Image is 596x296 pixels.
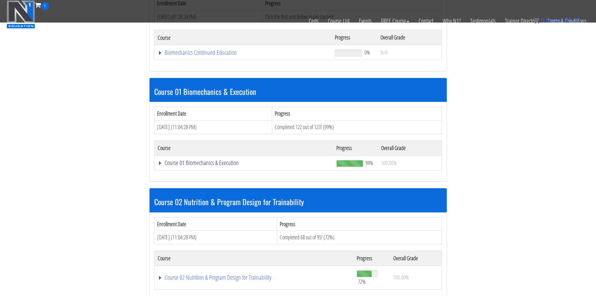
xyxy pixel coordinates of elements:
[154,107,272,121] th: Enrollment Date
[377,45,442,60] td: N/A
[41,2,49,10] span: 0
[543,10,591,32] a: Terms & Conditions
[533,17,539,23] img: icon11.png
[500,10,543,32] a: Trainer Directory
[358,278,366,285] span: 72%
[154,217,277,231] th: Enrollment Date
[272,107,442,121] th: Progress
[154,120,272,134] td: [DATE] (11:04:28 PM)
[378,155,442,170] td: 100.00%
[154,87,442,96] h3: Course 01 Biomechanics & Execution
[158,160,330,166] a: Course 01 Biomechanics & Execution
[378,140,442,155] th: Overall Grade
[565,17,580,24] bdi: 0.00
[277,217,442,231] th: Progress
[438,10,466,32] a: Why N1?
[376,10,414,32] a: FREE Course
[414,10,438,32] a: Contact
[377,30,442,45] th: Overall Grade
[390,266,442,289] td: 100.00%
[354,251,390,266] th: Progress
[565,17,568,24] span: $
[364,49,370,56] span: 0%
[304,10,323,32] a: Certs
[323,10,354,32] a: Course List
[154,198,442,206] h3: Course 02 Nutrition & Program Design for Trainability
[354,10,376,32] a: Events
[154,30,332,45] th: Course
[333,140,378,155] th: Progress
[158,49,329,56] a: Biomechanics Continued Education
[158,274,351,281] a: Course 02 Nutrition & Program Design for Trainability
[35,1,49,9] a: 0
[390,251,442,266] th: Overall Grade
[154,251,354,266] th: Course
[7,0,35,29] img: n1-education
[332,30,377,45] th: Progress
[365,159,373,166] span: 99%
[541,17,544,24] span: 0
[466,10,500,32] a: Testimonials
[154,140,333,155] th: Course
[272,120,442,134] td: Completed 122 out of 123! (99%)
[154,231,277,244] td: [DATE] (11:04:28 PM)
[546,17,563,24] span: items:
[533,17,580,24] a: 0 items: $0.00
[277,231,442,244] td: Completed 68 out of 95! (72%)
